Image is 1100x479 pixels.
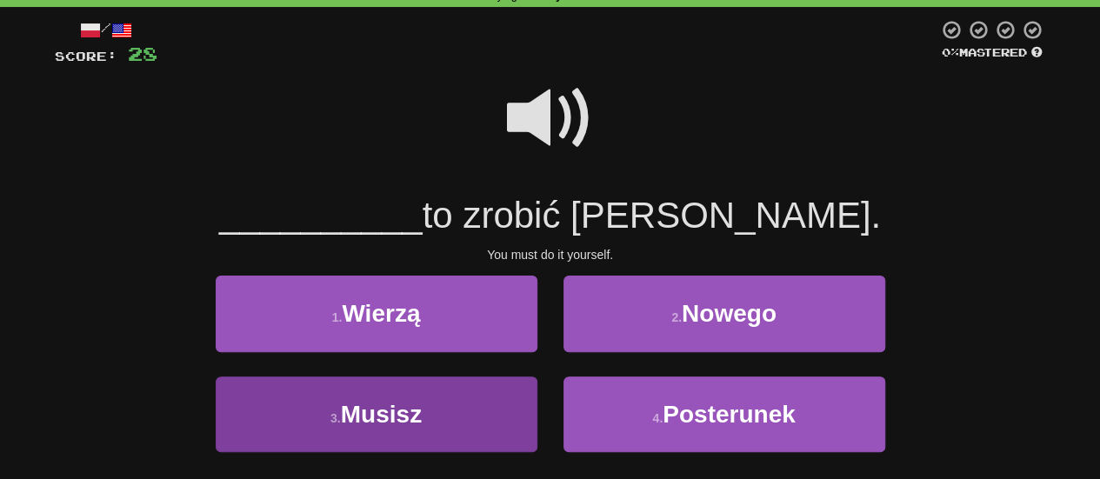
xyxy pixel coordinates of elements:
[330,411,341,425] small: 3 .
[216,276,537,351] button: 1.Wierzą
[341,401,422,428] span: Musisz
[942,45,959,59] span: 0 %
[55,49,117,63] span: Score:
[563,276,885,351] button: 2.Nowego
[55,19,157,41] div: /
[671,310,682,324] small: 2 .
[55,246,1046,263] div: You must do it yourself.
[128,43,157,64] span: 28
[938,45,1046,61] div: Mastered
[663,401,796,428] span: Posterunek
[652,411,663,425] small: 4 .
[423,195,881,236] span: to zrobić [PERSON_NAME].
[216,376,537,452] button: 3.Musisz
[563,376,885,452] button: 4.Posterunek
[332,310,343,324] small: 1 .
[682,300,777,327] span: Nowego
[219,195,423,236] span: __________
[342,300,420,327] span: Wierzą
